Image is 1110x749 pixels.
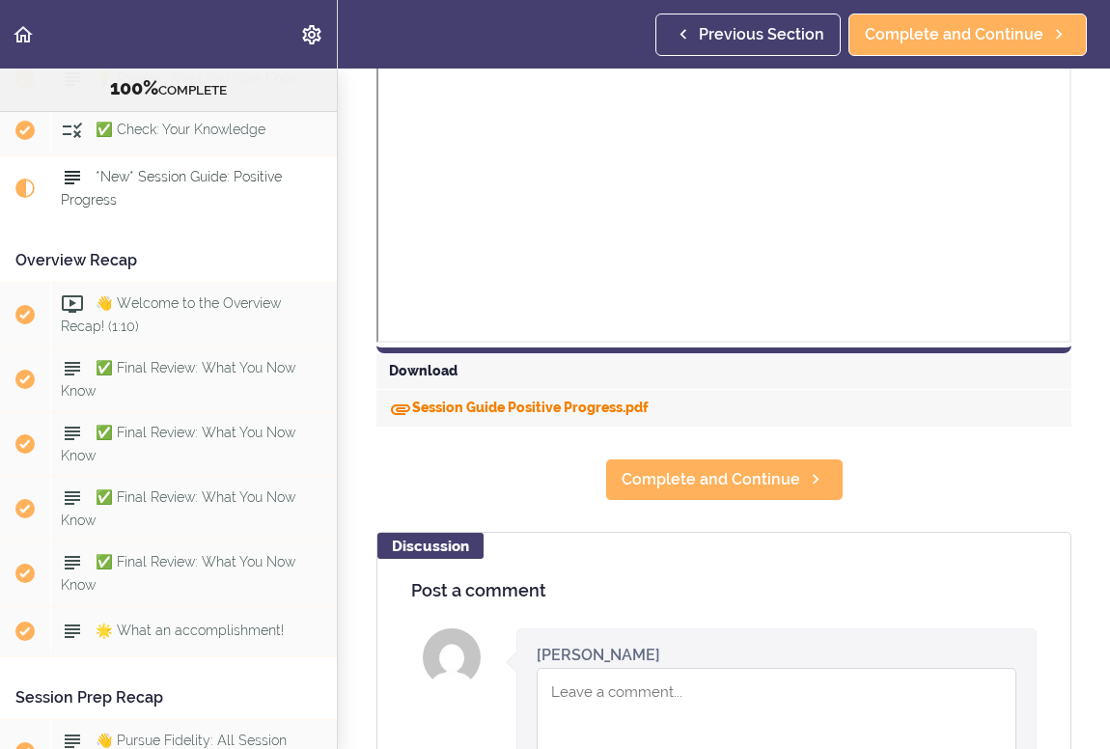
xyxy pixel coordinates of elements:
div: Discussion [377,533,484,559]
span: ✅ Check: Your Knowledge [96,123,265,138]
a: Complete and Continue [605,458,844,501]
a: DownloadSession Guide Positive Progress.pdf [389,400,649,415]
span: ✅ Final Review: What You Now Know [61,489,295,527]
h4: Post a comment [411,581,1037,600]
span: Previous Section [699,23,824,46]
span: Complete and Continue [622,468,800,491]
a: Previous Section [655,14,841,56]
span: 🌟 What an accomplishment! [96,623,284,638]
svg: Download [389,398,412,421]
span: 👋 Welcome to the Overview Recap! (1:10) [61,296,281,334]
span: ✅ Final Review: What You Now Know [61,554,295,592]
svg: Back to course curriculum [12,23,35,46]
div: COMPLETE [24,76,313,101]
span: 100% [110,76,158,99]
div: Download [376,353,1071,390]
span: ✅ Final Review: What You Now Know [61,361,295,399]
a: Complete and Continue [848,14,1087,56]
img: Shamma Khalifa [423,628,481,686]
svg: Settings Menu [300,23,323,46]
span: ✅ Final Review: What You Now Know [61,426,295,463]
span: *New* Session Guide: Positive Progress [61,170,282,208]
span: Complete and Continue [865,23,1043,46]
div: [PERSON_NAME] [537,644,660,666]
